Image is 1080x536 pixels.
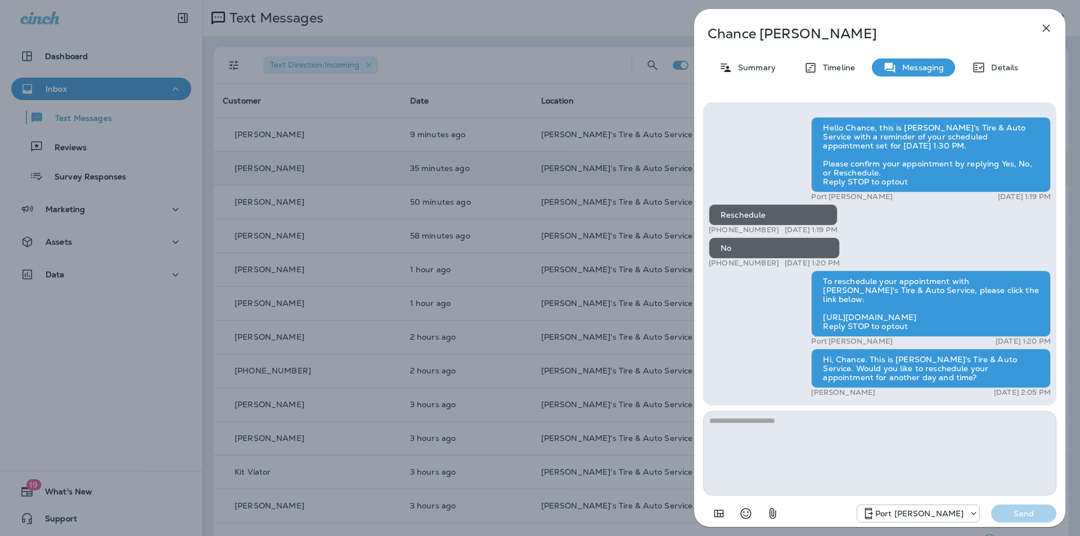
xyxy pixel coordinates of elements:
button: Select an emoji [735,502,757,525]
div: No [709,237,840,259]
div: Hello Chance, this is [PERSON_NAME]'s Tire & Auto Service with a reminder of your scheduled appoi... [811,117,1051,192]
p: Port [PERSON_NAME] [811,337,893,346]
p: Timeline [817,63,855,72]
div: To reschedule your appointment with [PERSON_NAME]'s Tire & Auto Service, please click the link be... [811,271,1051,337]
div: Hi, Chance. This is [PERSON_NAME]'s Tire & Auto Service. Would you like to reschedule your appoin... [811,349,1051,388]
p: [PHONE_NUMBER] [709,259,779,268]
p: Port [PERSON_NAME] [875,509,964,518]
p: [DATE] 2:05 PM [994,388,1051,397]
p: [DATE] 1:19 PM [998,192,1051,201]
p: Messaging [897,63,944,72]
p: [DATE] 1:20 PM [785,259,840,268]
div: +1 (225) 372-6788 [857,507,980,520]
p: Chance [PERSON_NAME] [708,26,1015,42]
p: Summary [732,63,776,72]
p: Port [PERSON_NAME] [811,192,893,201]
p: [PERSON_NAME] [811,388,875,397]
button: Add in a premade template [708,502,730,525]
div: Reschedule [709,204,838,226]
p: [PHONE_NUMBER] [709,226,779,235]
p: Details [985,63,1018,72]
p: [DATE] 1:19 PM [785,226,838,235]
p: [DATE] 1:20 PM [996,337,1051,346]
